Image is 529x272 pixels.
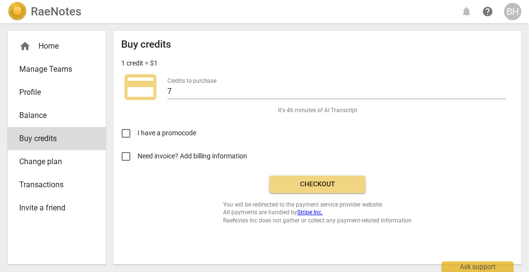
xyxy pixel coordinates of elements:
span: credit_card [121,68,160,106]
a: Invite a friend [8,196,106,220]
a: Manage Teams [8,58,106,81]
a: Profile [8,81,106,104]
span: Checkout [277,180,358,189]
button: BH [504,3,521,20]
span: You will be redirected to the payment service provider website. All payments are handled by RaeNo... [223,201,412,225]
span: home [19,40,31,52]
span: Balance [19,110,87,121]
a: Change plan [8,150,106,173]
p: 1 credit = $1 [121,58,158,68]
span: Buy credits [19,133,87,144]
img: Logo [8,2,27,21]
a: Help [479,3,496,20]
label: Credits to purchase [167,78,216,84]
a: Transactions [8,173,106,196]
a: Stripe Inc. [297,209,323,216]
span: Change plan [19,156,87,168]
a: Buy credits [8,127,106,150]
div: Home [8,35,106,58]
span: I have a promocode [138,128,196,138]
div: Home [19,40,87,52]
a: Balance [8,104,106,127]
a: LogoRaeNotes [8,2,81,21]
span: Invite a friend [19,202,87,214]
button: Checkout [269,176,365,193]
div: Ask support [441,261,514,272]
span: Transactions [19,179,87,191]
span: help [482,6,493,17]
span: Need invoice? Add billing information [138,151,249,161]
span: Profile [19,87,87,98]
h2: RaeNotes [31,5,81,18]
span: It's 46 minutes of AI Transcript [278,106,357,115]
h2: Buy credits [121,39,171,51]
span: Manage Teams [19,64,87,75]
